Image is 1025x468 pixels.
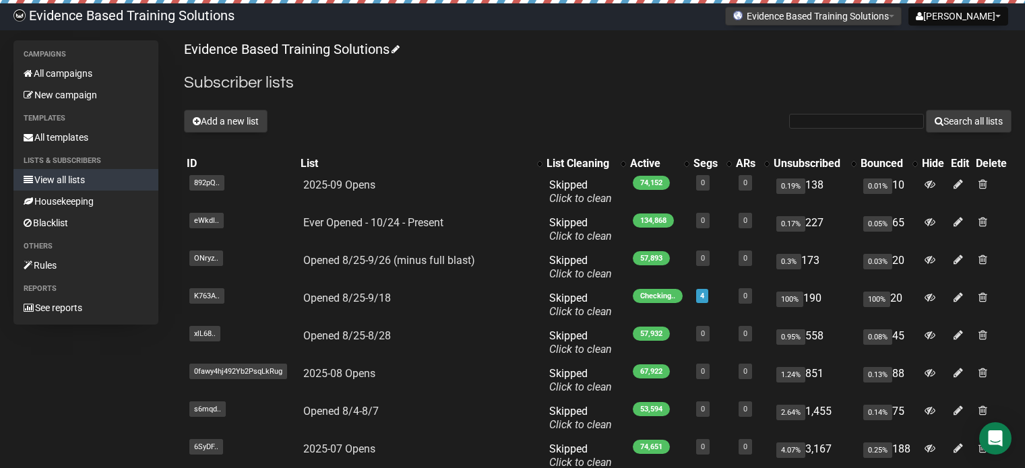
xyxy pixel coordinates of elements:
[863,405,892,420] span: 0.14%
[189,439,223,455] span: 6SyDF..
[693,157,720,170] div: Segs
[630,157,678,170] div: Active
[549,230,612,242] a: Click to clean
[13,153,158,169] li: Lists & subscribers
[733,10,743,21] img: favicons
[633,402,670,416] span: 53,594
[858,154,919,173] th: Bounced: No sort applied, activate to apply an ascending sort
[13,127,158,148] a: All templates
[774,157,844,170] div: Unsubscribed
[700,292,704,300] a: 4
[776,178,805,194] span: 0.19%
[13,46,158,63] li: Campaigns
[549,178,612,205] span: Skipped
[633,364,670,378] span: 67,922
[549,418,612,431] a: Click to clean
[303,405,379,417] a: Opened 8/4-8/7
[771,324,858,362] td: 558
[926,110,1012,133] button: Search all lists
[863,442,892,458] span: 0.25%
[549,192,612,205] a: Click to clean
[189,250,223,266] span: ONryz..
[733,154,771,173] th: ARs: No sort applied, activate to apply an ascending sort
[549,216,612,242] span: Skipped
[189,364,287,379] span: 0fawy4hj492Yb2PsqLkRug
[701,442,705,451] a: 0
[303,329,391,342] a: Opened 8/25-8/28
[743,405,747,413] a: 0
[743,442,747,451] a: 0
[701,178,705,187] a: 0
[776,405,805,420] span: 2.64%
[743,178,747,187] a: 0
[771,173,858,211] td: 138
[549,254,612,280] span: Skipped
[701,254,705,263] a: 0
[303,216,443,229] a: Ever Opened - 10/24 - Present
[743,292,747,300] a: 0
[701,367,705,376] a: 0
[547,157,614,170] div: List Cleaning
[858,324,919,362] td: 45
[691,154,733,173] th: Segs: No sort applied, activate to apply an ascending sort
[549,405,612,431] span: Skipped
[743,254,747,263] a: 0
[633,176,670,190] span: 74,152
[13,191,158,212] a: Housekeeping
[858,362,919,399] td: 88
[976,157,1009,170] div: Delete
[184,110,268,133] button: Add a new list
[701,405,705,413] a: 0
[771,211,858,248] td: 227
[771,399,858,437] td: 1,455
[187,157,295,170] div: ID
[303,367,375,380] a: 2025-08 Opens
[858,211,919,248] td: 65
[951,157,970,170] div: Edit
[776,442,805,458] span: 4.07%
[858,399,919,437] td: 75
[633,289,683,303] span: Checking..
[298,154,543,173] th: List: No sort applied, activate to apply an ascending sort
[973,154,1012,173] th: Delete: No sort applied, sorting is disabled
[701,216,705,225] a: 0
[184,154,298,173] th: ID: No sort applied, sorting is disabled
[743,367,747,376] a: 0
[863,292,890,307] span: 100%
[771,286,858,324] td: 190
[303,442,375,455] a: 2025-07 Opens
[13,63,158,84] a: All campaigns
[743,216,747,225] a: 0
[776,254,801,269] span: 0.3%
[13,84,158,106] a: New campaign
[776,292,803,307] span: 100%
[13,169,158,191] a: View all lists
[303,178,375,191] a: 2025-09 Opens
[863,367,892,382] span: 0.13%
[776,329,805,345] span: 0.95%
[549,305,612,318] a: Click to clean
[549,367,612,393] span: Skipped
[701,329,705,338] a: 0
[301,157,530,170] div: List
[549,380,612,393] a: Click to clean
[919,154,948,173] th: Hide: No sort applied, sorting is disabled
[627,154,691,173] th: Active: No sort applied, activate to apply an ascending sort
[303,254,475,267] a: Opened 8/25-9/26 (minus full blast)
[633,327,670,341] span: 57,932
[549,267,612,280] a: Click to clean
[633,213,674,228] span: 134,868
[13,255,158,276] a: Rules
[771,362,858,399] td: 851
[184,71,1012,95] h2: Subscriber lists
[184,41,398,57] a: Evidence Based Training Solutions
[863,329,892,345] span: 0.08%
[908,7,1008,26] button: [PERSON_NAME]
[13,281,158,297] li: Reports
[189,288,224,304] span: K763A..
[549,292,612,318] span: Skipped
[633,251,670,265] span: 57,893
[979,422,1012,455] div: Open Intercom Messenger
[771,154,858,173] th: Unsubscribed: No sort applied, activate to apply an ascending sort
[922,157,945,170] div: Hide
